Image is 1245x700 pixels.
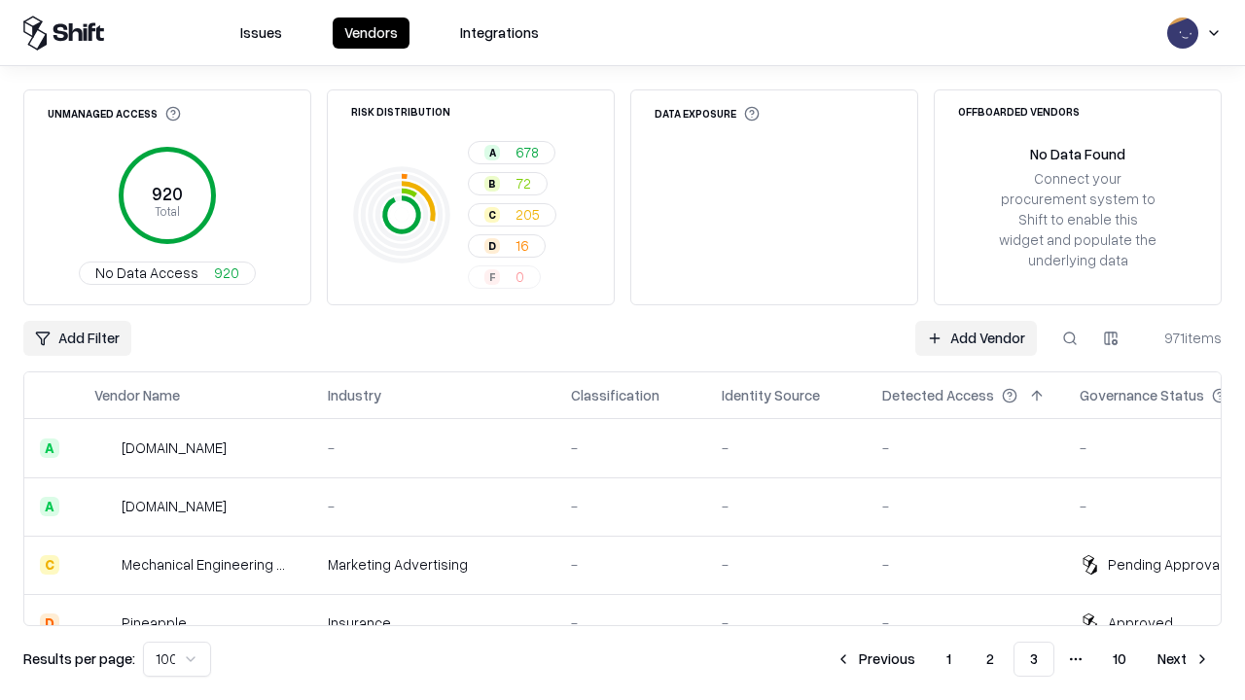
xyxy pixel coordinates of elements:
div: Approved [1108,612,1173,633]
div: - [571,554,691,575]
button: 10 [1097,642,1142,677]
div: A [40,497,59,516]
div: Unmanaged Access [48,106,181,122]
div: Governance Status [1080,385,1204,405]
div: Industry [328,385,381,405]
div: - [882,612,1049,633]
div: - [882,437,1049,458]
div: - [722,437,851,458]
button: No Data Access920 [79,262,256,285]
button: B72 [468,172,548,195]
button: Issues [229,17,294,49]
img: automat-it.com [94,438,114,458]
button: Vendors [333,17,409,49]
div: - [722,496,851,516]
div: D [484,238,500,254]
span: 205 [516,204,540,225]
div: Pineapple [122,612,187,633]
span: 678 [516,142,539,162]
div: - [571,496,691,516]
div: C [40,555,59,575]
div: - [571,437,691,458]
button: D16 [468,234,546,258]
div: [DOMAIN_NAME] [122,496,227,516]
span: 72 [516,173,531,193]
div: C [484,207,500,223]
div: Pending Approval [1108,554,1223,575]
div: - [882,496,1049,516]
div: Classification [571,385,659,405]
span: 16 [516,235,529,256]
div: A [484,145,500,160]
div: 971 items [1144,328,1222,348]
button: Next [1146,642,1222,677]
div: Mechanical Engineering World [122,554,297,575]
button: Add Filter [23,321,131,356]
div: Detected Access [882,385,994,405]
div: - [328,496,540,516]
button: 1 [931,642,967,677]
div: - [328,437,540,458]
div: - [882,554,1049,575]
img: Mechanical Engineering World [94,555,114,575]
div: Connect your procurement system to Shift to enable this widget and populate the underlying data [997,168,1158,271]
div: D [40,613,59,633]
div: Offboarded Vendors [958,106,1080,117]
span: No Data Access [95,262,198,283]
tspan: 920 [152,183,183,204]
div: [DOMAIN_NAME] [122,437,227,458]
button: A678 [468,141,555,164]
span: 920 [214,262,239,283]
button: 3 [1014,642,1054,677]
div: - [722,612,851,633]
div: A [40,438,59,458]
div: No Data Found [1030,144,1125,164]
p: Results per page: [23,648,135,669]
button: 2 [971,642,1010,677]
div: B [484,176,500,192]
img: Pineapple [94,613,114,633]
div: Insurance [328,612,540,633]
div: Marketing Advertising [328,554,540,575]
div: - [571,612,691,633]
nav: pagination [824,642,1222,677]
div: Data Exposure [655,106,760,122]
tspan: Total [155,203,180,219]
button: Integrations [448,17,551,49]
div: Identity Source [722,385,820,405]
button: Previous [824,642,927,677]
button: C205 [468,203,556,227]
div: Vendor Name [94,385,180,405]
div: Risk Distribution [351,106,450,117]
div: - [722,554,851,575]
img: madisonlogic.com [94,497,114,516]
a: Add Vendor [915,321,1037,356]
